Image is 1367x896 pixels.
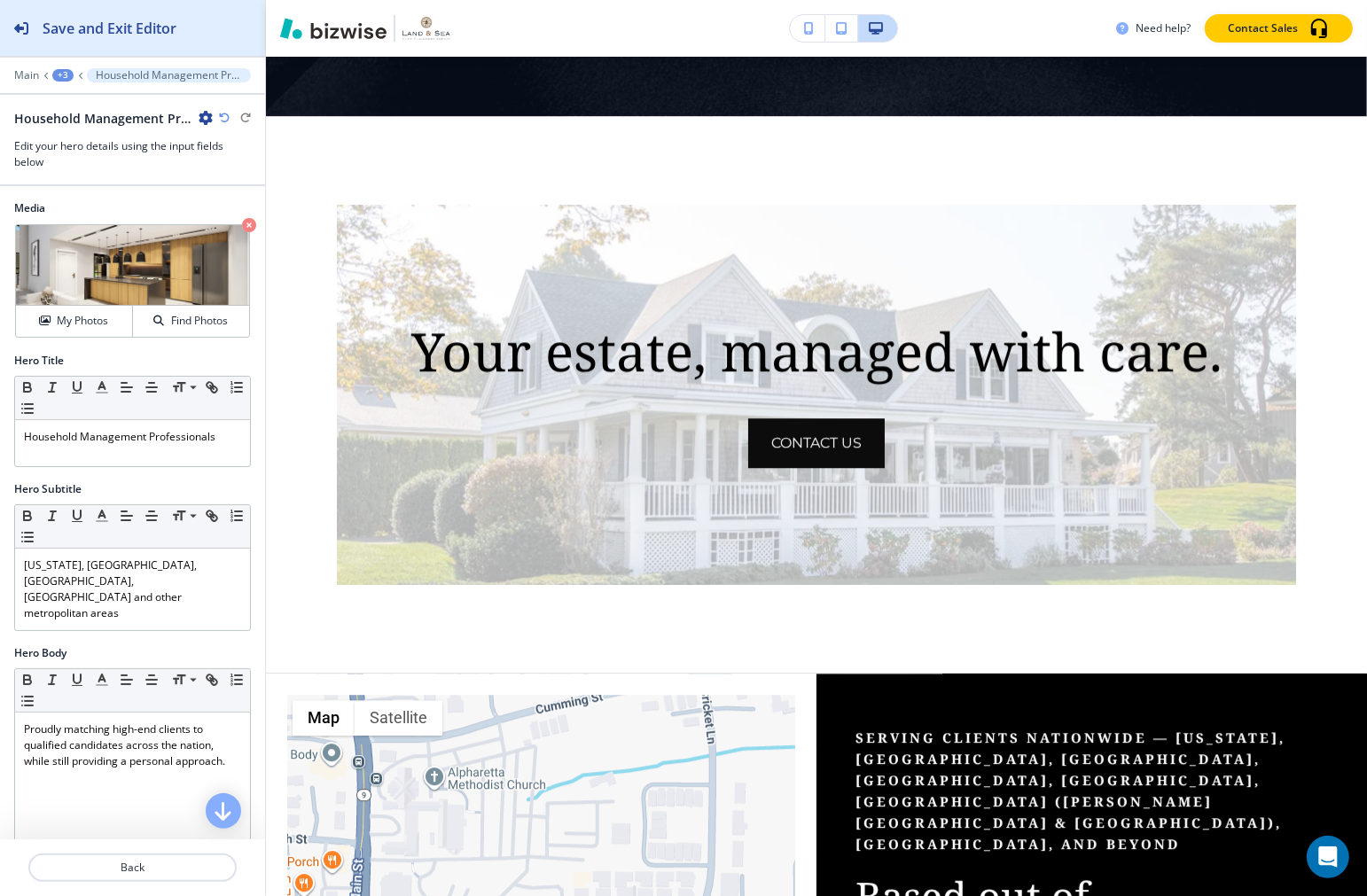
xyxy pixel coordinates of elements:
[1205,14,1353,43] button: Contact Sales
[14,69,39,82] button: Main
[16,306,133,337] button: My Photos
[293,700,355,736] button: Show street map
[14,481,82,497] h2: Hero Subtitle
[402,17,450,39] img: Your Logo
[14,353,64,369] h2: Hero Title
[96,69,242,82] p: Household Management Professionals
[14,223,251,339] div: My PhotosFind Photos
[24,721,241,769] p: Proudly matching high-end clients to qualified candidates across the nation, while still providin...
[1228,20,1298,36] p: Contact Sales
[280,18,387,39] img: Bizwise Logo
[14,138,251,170] h3: Edit your hero details using the input fields below
[52,69,74,82] button: +3
[24,557,241,621] p: [US_STATE], [GEOGRAPHIC_DATA], [GEOGRAPHIC_DATA], [GEOGRAPHIC_DATA] and other metropolitan areas
[14,645,66,661] h2: Hero Body
[748,418,885,468] button: CONTACT US
[1307,836,1349,878] div: Open Intercom Messenger
[87,68,251,82] button: Household Management Professionals
[43,18,176,39] h2: Save and Exit Editor
[771,432,862,454] span: CONTACT US
[401,320,1232,383] p: Your estate, managed with care.
[855,727,1294,854] p: Serving clients nationwide — [US_STATE], [GEOGRAPHIC_DATA], [GEOGRAPHIC_DATA], [GEOGRAPHIC_DATA],...
[14,200,251,216] h2: Media
[355,700,442,736] button: Show satellite imagery
[1136,20,1191,36] h3: Need help?
[57,313,108,329] h4: My Photos
[30,860,235,876] p: Back
[24,429,241,445] p: Household Management Professionals
[14,109,191,128] h2: Household Management Professionals
[133,306,249,337] button: Find Photos
[171,313,228,329] h4: Find Photos
[28,853,237,882] button: Back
